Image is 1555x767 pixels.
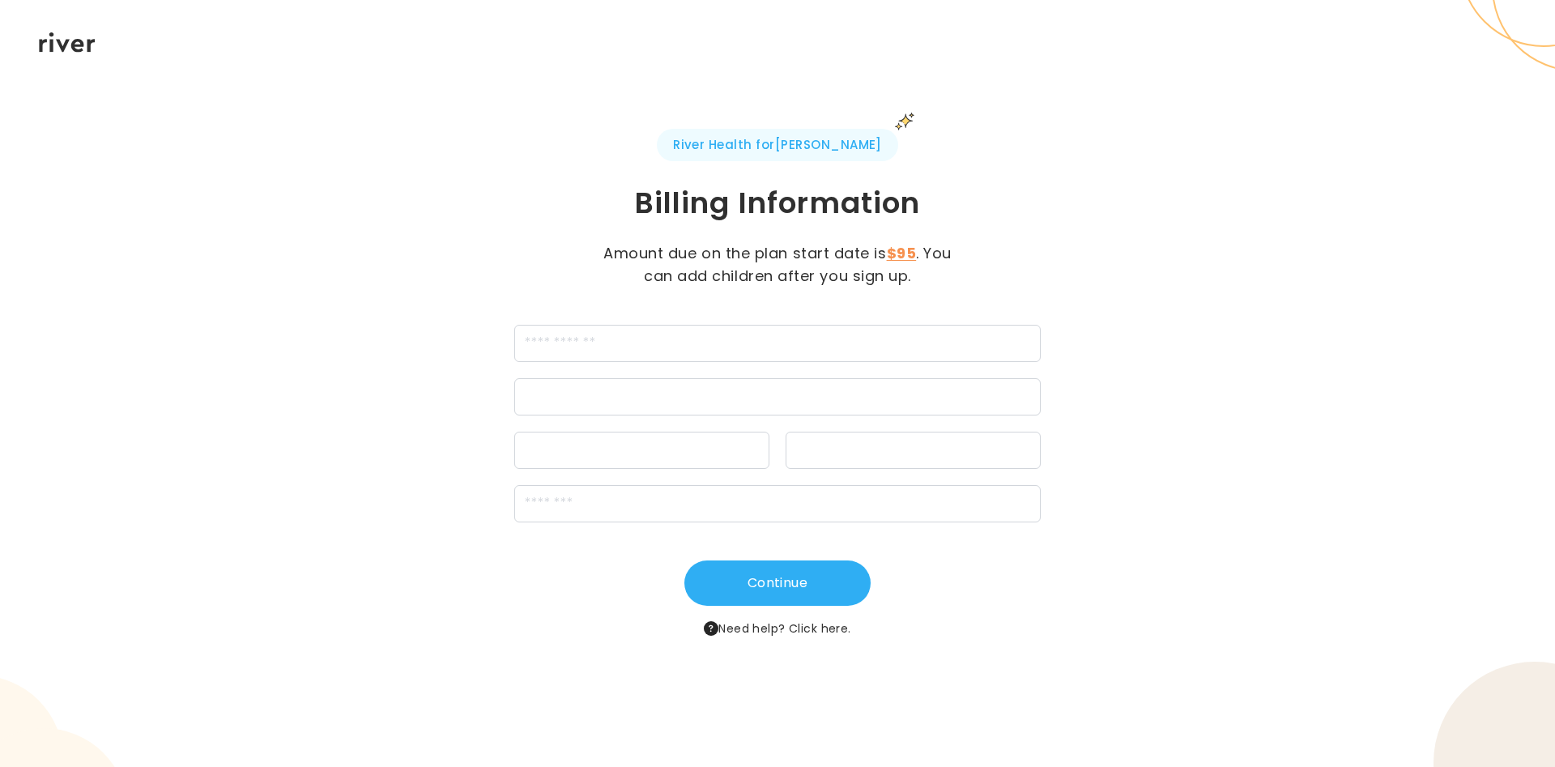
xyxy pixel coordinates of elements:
span: River Health for [PERSON_NAME] [657,129,898,161]
span: Need help? [704,619,850,638]
p: Amount due on the plan start date is . You can add children after you sign up. [595,242,960,288]
button: Click here. [789,619,851,638]
strong: $95 [887,243,917,263]
iframe: Secure expiration date input frame [525,444,759,459]
input: zipCode [514,485,1041,522]
input: cardName [514,325,1041,362]
iframe: Secure card number input frame [525,390,1030,406]
h1: Billing Information [402,184,1153,223]
button: Continue [684,560,871,606]
iframe: Secure CVC input frame [796,444,1030,459]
